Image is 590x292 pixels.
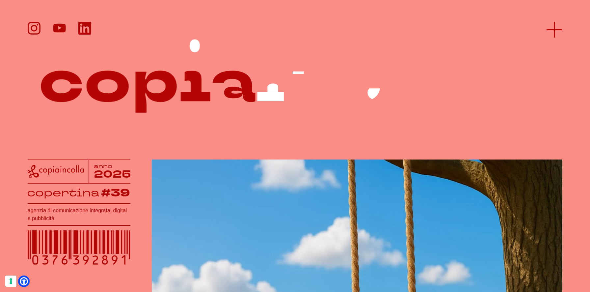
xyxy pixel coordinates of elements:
[94,162,112,170] tspan: anno
[20,277,28,285] a: Open Accessibility Menu
[5,276,16,287] button: Le tue preferenze relative al consenso per le tecnologie di tracciamento
[101,186,130,201] tspan: #39
[94,167,131,181] tspan: 2025
[27,186,99,200] tspan: copertina
[28,207,130,222] h1: agenzia di comunicazione integrata, digital e pubblicità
